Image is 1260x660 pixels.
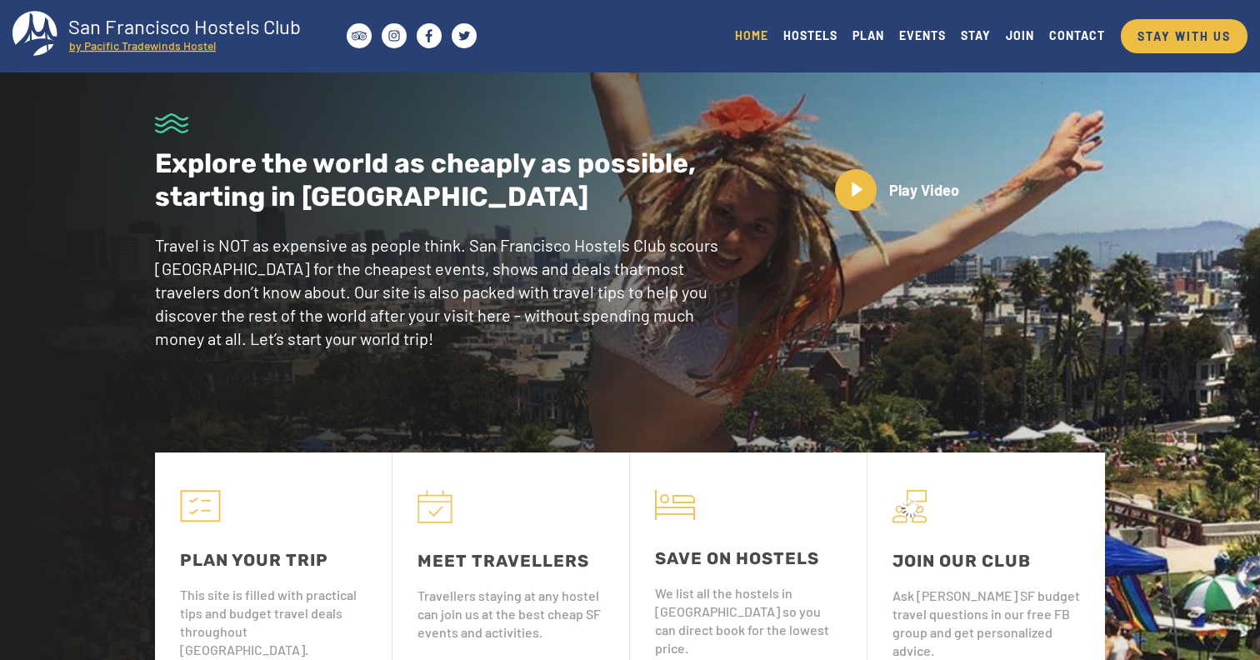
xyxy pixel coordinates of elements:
[180,547,367,572] div: PLAN YOUR TRIP
[998,24,1042,47] a: JOIN
[901,498,921,518] img: loader-7.gif
[68,14,301,38] tspan: San Francisco Hostels Club
[655,584,842,657] div: We list all the hostels in [GEOGRAPHIC_DATA] so you can direct book for the lowest price.
[69,38,216,52] tspan: by Pacific Tradewinds Hostel
[417,548,604,573] div: MEET TRAVELLERS
[655,546,842,571] div: SAVE ON HOSTELS
[12,11,317,61] a: San Francisco Hostels Club by Pacific Tradewinds Hostel
[892,587,1080,660] div: Ask [PERSON_NAME] SF budget travel questions in our free FB group and get personalized advice.
[953,24,998,47] a: STAY
[417,587,604,642] div: Travellers staying at any hostel can join us at the best cheap SF events and activities.
[776,24,845,47] a: HOSTELS
[892,548,1080,573] div: JOIN OUR CLUB
[155,147,725,213] p: Explore the world as cheaply as possible, starting in [GEOGRAPHIC_DATA]
[1121,19,1247,53] a: STAY WITH US
[180,586,367,659] div: This site is filled with practical tips and budget travel deals throughout [GEOGRAPHIC_DATA].
[877,180,972,202] p: Play Video
[845,24,892,47] a: PLAN
[155,233,725,350] p: Travel is NOT as expensive as people think. San Francisco Hostels Club scours [GEOGRAPHIC_DATA] f...
[1042,24,1112,47] a: CONTACT
[892,24,953,47] a: EVENTS
[727,24,776,47] a: HOME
